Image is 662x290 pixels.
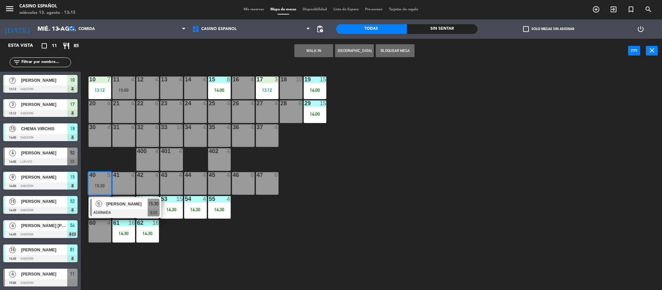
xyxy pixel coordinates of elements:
[316,25,324,33] span: pending_actions
[3,42,47,50] div: Esta vista
[89,100,89,106] div: 20
[107,172,111,178] div: 5
[5,4,15,16] button: menu
[203,172,207,178] div: 4
[523,26,574,32] label: Solo mesas sin asignar
[9,77,16,84] span: 7
[70,173,75,181] span: 15
[376,44,415,57] button: Bloquear Mesa
[155,124,159,130] div: 4
[275,77,278,82] div: 3
[107,77,111,82] div: 7
[640,4,657,15] span: BUSCAR
[179,77,183,82] div: 4
[40,42,48,50] i: crop_square
[296,77,302,82] div: 10
[208,207,231,212] div: 14:30
[9,150,16,156] span: 4
[155,172,159,178] div: 4
[320,77,326,82] div: 15
[89,88,111,92] div: 13:12
[630,47,638,54] i: power_input
[299,8,330,11] span: Disponibilidad
[107,220,111,226] div: 4
[267,8,299,11] span: Mapa de mesas
[89,220,89,226] div: 60
[304,77,305,82] div: 19
[70,76,75,84] span: 10
[304,112,326,116] div: 14:00
[256,88,278,92] div: 13:12
[184,207,207,212] div: 14:30
[251,172,255,178] div: 6
[275,124,278,130] div: 4
[648,47,656,54] i: close
[131,124,135,130] div: 4
[592,5,600,13] i: add_circle_outline
[89,196,89,202] div: 50
[105,196,111,202] div: 10
[646,46,658,56] button: close
[605,4,622,15] span: WALK IN
[19,10,76,16] div: miércoles 13. agosto - 13:15
[152,220,159,226] div: 16
[587,4,605,15] span: RESERVAR MESA
[227,124,231,130] div: 4
[610,5,617,13] i: exit_to_app
[251,124,255,130] div: 4
[9,223,16,229] span: 4
[203,77,207,82] div: 4
[304,100,305,106] div: 29
[304,88,326,92] div: 14:00
[136,231,159,236] div: 14:30
[21,174,67,181] span: [PERSON_NAME]
[330,8,362,11] span: Lista de Espera
[70,197,75,205] span: 52
[160,207,183,212] div: 14:30
[203,124,207,130] div: 4
[70,222,75,229] span: 54
[21,125,67,132] span: CHEMA VIRCHIS
[627,5,635,13] i: turned_in_not
[275,100,278,106] div: 4
[407,24,478,34] div: Sin sentar
[21,150,67,156] span: [PERSON_NAME]
[386,8,422,11] span: Tarjetas de regalo
[336,24,407,34] div: Todas
[21,222,67,229] span: [PERSON_NAME] [PERSON_NAME]
[179,148,183,154] div: 4
[9,174,16,181] span: 8
[179,172,183,178] div: 4
[70,270,75,278] span: 11
[79,27,95,31] span: Comida
[335,44,374,57] button: [GEOGRAPHIC_DATA]
[89,124,89,130] div: 30
[21,271,67,277] span: [PERSON_NAME]
[96,201,102,207] span: 5
[227,77,231,82] div: 8
[21,59,71,66] input: Filtrar por nombre...
[131,172,135,178] div: 4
